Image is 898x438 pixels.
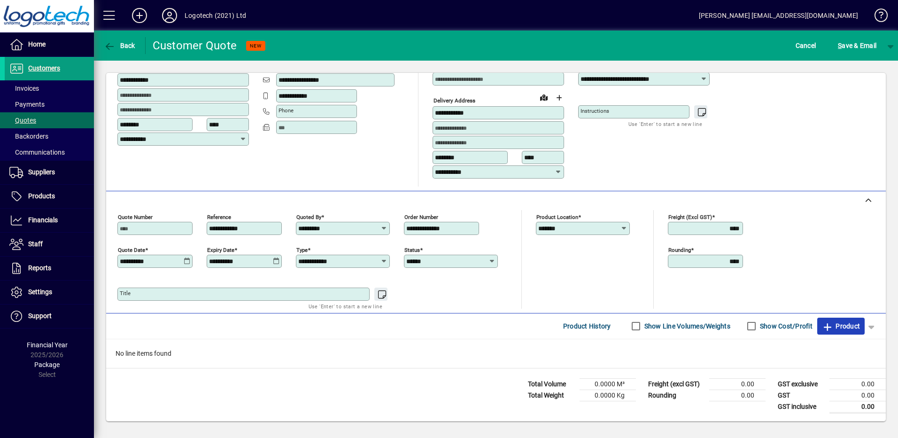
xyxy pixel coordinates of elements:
button: Add [124,7,155,24]
mat-label: Reference [207,213,231,220]
span: Reports [28,264,51,272]
mat-label: Quote date [118,246,145,253]
mat-label: Freight (excl GST) [668,213,712,220]
a: Backorders [5,128,94,144]
span: Product History [563,319,611,334]
span: Home [28,40,46,48]
label: Show Cost/Profit [758,321,813,331]
a: Staff [5,233,94,256]
td: Total Volume [523,378,580,390]
mat-label: Instructions [581,108,609,114]
span: Financials [28,216,58,224]
span: ave & Email [838,38,876,53]
span: Package [34,361,60,368]
button: Back [101,37,138,54]
mat-label: Title [120,290,131,297]
td: 0.00 [829,378,886,390]
label: Show Line Volumes/Weights [643,321,730,331]
mat-hint: Use 'Enter' to start a new line [628,118,702,129]
button: Profile [155,7,185,24]
span: Invoices [9,85,39,92]
a: Financials [5,209,94,232]
a: Products [5,185,94,208]
td: Total Weight [523,390,580,401]
a: Payments [5,96,94,112]
button: Product History [559,318,615,335]
span: Quotes [9,117,36,124]
td: GST inclusive [773,401,829,413]
mat-label: Status [404,246,420,253]
mat-label: Expiry date [207,246,234,253]
a: Suppliers [5,161,94,184]
span: Suppliers [28,168,55,176]
td: 0.00 [709,390,766,401]
span: Settings [28,288,52,296]
button: Product [817,318,865,335]
td: GST exclusive [773,378,829,390]
span: Customers [28,64,60,72]
span: Payments [9,101,45,108]
span: S [838,42,842,49]
mat-label: Type [296,246,308,253]
a: Communications [5,144,94,160]
span: Product [822,319,860,334]
span: Products [28,192,55,200]
a: Settings [5,281,94,304]
td: 0.00 [829,390,886,401]
a: Reports [5,257,94,280]
td: Freight (excl GST) [643,378,709,390]
span: Support [28,312,52,320]
div: [PERSON_NAME] [EMAIL_ADDRESS][DOMAIN_NAME] [699,8,858,23]
a: Invoices [5,80,94,96]
td: Rounding [643,390,709,401]
a: Home [5,33,94,56]
a: Knowledge Base [867,2,886,32]
mat-hint: Use 'Enter' to start a new line [309,301,382,312]
span: Cancel [796,38,816,53]
td: 0.0000 M³ [580,378,636,390]
span: Backorders [9,133,48,140]
a: Support [5,305,94,328]
div: Customer Quote [153,38,237,53]
button: Choose address [551,90,566,105]
mat-label: Quoted by [296,213,321,220]
a: Quotes [5,112,94,128]
button: Save & Email [833,37,881,54]
a: View on map [536,90,551,105]
span: Communications [9,149,65,156]
td: 0.0000 Kg [580,390,636,401]
app-page-header-button: Back [94,37,146,54]
td: GST [773,390,829,401]
mat-label: Rounding [668,246,691,253]
span: Staff [28,240,43,248]
mat-label: Order number [404,213,438,220]
mat-label: Quote number [118,213,153,220]
span: Back [104,42,135,49]
button: Cancel [793,37,819,54]
td: 0.00 [709,378,766,390]
mat-label: Phone [279,107,294,114]
span: Financial Year [27,341,68,349]
div: No line items found [106,339,886,368]
span: NEW [250,43,262,49]
td: 0.00 [829,401,886,413]
div: Logotech (2021) Ltd [185,8,246,23]
mat-label: Product location [536,213,578,220]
